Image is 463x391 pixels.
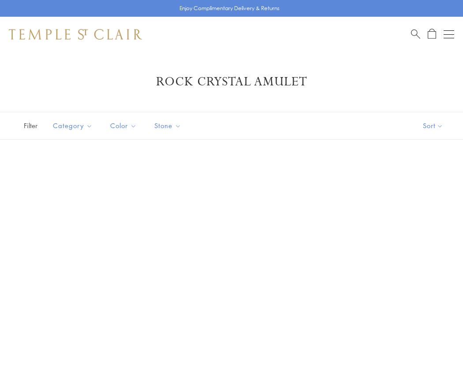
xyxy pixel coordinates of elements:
[22,74,441,90] h1: Rock Crystal Amulet
[403,112,463,139] button: Show sort by
[9,29,142,40] img: Temple St. Clair
[46,116,99,136] button: Category
[148,116,188,136] button: Stone
[106,120,143,131] span: Color
[444,29,454,40] button: Open navigation
[104,116,143,136] button: Color
[411,29,420,40] a: Search
[49,120,99,131] span: Category
[179,4,280,13] p: Enjoy Complimentary Delivery & Returns
[150,120,188,131] span: Stone
[428,29,436,40] a: Open Shopping Bag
